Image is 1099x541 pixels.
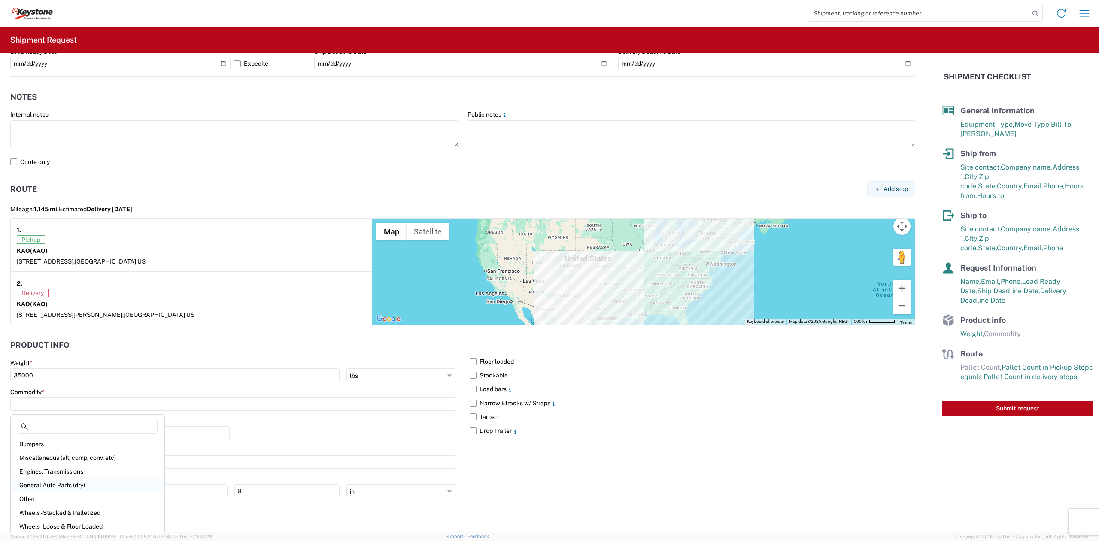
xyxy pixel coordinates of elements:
span: Client: 2025.21.0-7d7479b [120,534,212,539]
span: Phone [1043,244,1063,252]
button: Show street map [376,223,407,240]
label: Narrow Etracks w/ Straps [470,396,915,410]
input: W [122,484,228,498]
label: Drop Trailer [470,424,915,438]
h2: Shipment Request [10,35,77,45]
span: Move Type, [1014,120,1051,128]
span: Country, [997,244,1023,252]
span: Weight, [960,330,984,338]
span: Hours to [977,191,1004,200]
strong: KAO [17,301,48,307]
span: City, [965,234,979,243]
label: Weight [10,359,32,367]
span: Copyright © [DATE]-[DATE] Agistix Inc., All Rights Reserved [956,533,1089,541]
label: Commodity [10,388,44,396]
label: Public notes [468,111,508,119]
h2: Product Info [10,341,70,350]
button: Zoom in [893,280,911,297]
span: Product info [960,316,1006,325]
div: Bumpers [12,437,163,451]
div: Other [12,492,163,506]
button: Map Scale: 500 km per 58 pixels [851,319,898,325]
button: Submit request [942,401,1093,416]
span: Site contact, [960,163,1001,171]
span: Country, [997,182,1023,190]
span: 1,145 mi. [34,206,59,213]
span: Commodity [984,330,1021,338]
label: Floor loaded [470,355,915,368]
button: Add stop [867,181,915,197]
img: Google [374,313,403,325]
button: Zoom out [893,297,911,314]
h2: Route [10,185,37,194]
span: [GEOGRAPHIC_DATA] US [75,258,146,265]
span: Pallet Count in Pickup Stops equals Pallet Count in delivery stops [960,363,1093,381]
a: Open this area in Google Maps (opens a new window) [374,313,403,325]
span: [GEOGRAPHIC_DATA] US [124,311,194,318]
span: Equipment Type, [960,120,1014,128]
span: Bill To, [1051,120,1073,128]
span: Estimated [59,206,132,213]
input: Shipment, tracking or reference number [807,5,1029,21]
span: State, [978,244,997,252]
label: Expedite [234,57,307,70]
div: Miscellaneous (alt, comp, conv, etc) [12,451,163,465]
a: Terms [900,320,912,325]
a: Feedback [467,534,489,539]
span: Delivery [DATE] [87,206,132,213]
span: [DATE] 11:37:29 [179,534,212,539]
span: [STREET_ADDRESS][PERSON_NAME], [17,311,124,318]
span: (KAO) [30,247,48,254]
strong: 2. [17,278,22,289]
label: Stackable [470,368,915,382]
label: Load bars [470,382,915,396]
strong: KAO [17,247,48,254]
span: [DATE] 10:09:35 [81,534,116,539]
button: Show satellite imagery [407,223,449,240]
h2: Notes [10,93,37,101]
span: General Information [960,106,1035,115]
div: Wheels - Stacked & Palletized [12,506,163,520]
span: Email, [1023,182,1043,190]
button: Map camera controls [893,218,911,235]
input: H [234,484,340,498]
label: Tarps [470,410,915,424]
span: Email, [981,277,1001,286]
span: [STREET_ADDRESS], [17,258,75,265]
span: (KAO) [30,301,48,307]
span: Server: 2025.21.0-769a9a7b8c3 [10,534,116,539]
span: Map data ©2025 Google, INEGI [789,319,849,324]
span: Company name, [1001,163,1053,171]
span: Mileage: [10,206,59,213]
span: Request Information [960,263,1036,272]
div: Wheels - Loose & Floor Loaded [12,520,163,533]
span: [PERSON_NAME] [960,130,1017,138]
button: Drag Pegman onto the map to open Street View [893,249,911,266]
span: Name, [960,277,981,286]
span: Ship to [960,211,987,220]
span: Phone, [1043,182,1065,190]
div: Engines, Transmissions [12,465,163,478]
span: Route [960,349,983,358]
span: City, [965,173,979,181]
strong: 1. [17,225,21,235]
span: 500 km [854,319,868,324]
button: Keyboard shortcuts [747,319,784,325]
span: Company name, [1001,225,1053,233]
h2: Shipment Checklist [944,72,1031,82]
span: Phone, [1001,277,1022,286]
span: Ship from [960,149,996,158]
a: Support [446,534,467,539]
span: Add stop [883,185,908,193]
span: Pallet Count, [960,363,1002,371]
span: State, [978,182,997,190]
span: Delivery [17,289,49,297]
span: Site contact, [960,225,1001,233]
span: Pickup [17,235,45,244]
label: Internal notes [10,111,49,119]
label: Quote only [10,155,915,169]
div: General Auto Parts (dry) [12,478,163,492]
span: Email, [1023,244,1043,252]
span: Ship Deadline Date, [977,287,1040,295]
